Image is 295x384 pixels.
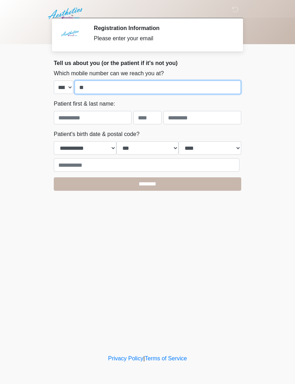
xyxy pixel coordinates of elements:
h2: Tell us about you (or the patient if it's not you) [54,60,241,66]
div: Please enter your email [94,34,231,43]
label: Which mobile number can we reach you at? [54,69,164,78]
a: | [143,355,145,361]
h2: Registration Information [94,25,231,31]
label: Patient first & last name: [54,100,115,108]
a: Privacy Policy [108,355,144,361]
img: Aesthetics by Emediate Cure Logo [47,5,85,22]
img: Agent Avatar [59,25,80,46]
a: Terms of Service [145,355,187,361]
label: Patient's birth date & postal code? [54,130,139,138]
